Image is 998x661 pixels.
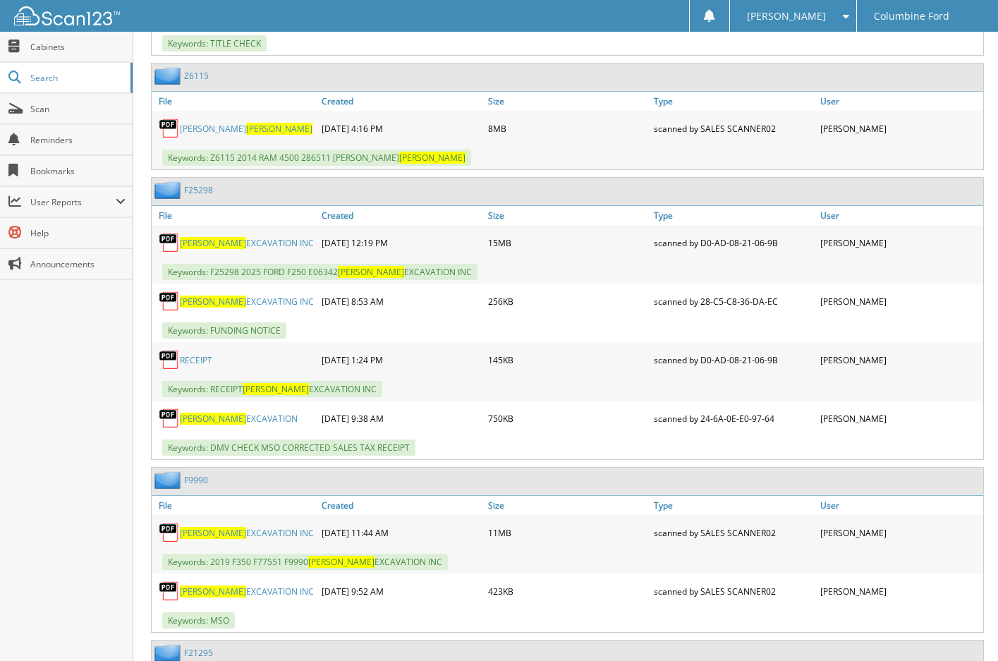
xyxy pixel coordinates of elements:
[184,70,209,82] a: Z6115
[650,206,817,225] a: Type
[154,181,184,199] img: folder2.png
[318,114,485,142] div: [DATE] 4:16 PM
[650,577,817,605] div: scanned by SALES SCANNER02
[180,296,246,308] span: [PERSON_NAME]
[180,586,246,598] span: [PERSON_NAME]
[485,206,651,225] a: Size
[485,577,651,605] div: 423KB
[30,72,123,84] span: Search
[30,258,126,270] span: Announcements
[162,322,286,339] span: Keywords: FUNDING NOTICE
[180,123,312,135] a: [PERSON_NAME][PERSON_NAME]
[180,237,314,249] a: [PERSON_NAME]EXCAVATION INC
[485,346,651,374] div: 145KB
[162,35,267,51] span: Keywords: TITLE CHECK
[154,471,184,489] img: folder2.png
[817,229,983,257] div: [PERSON_NAME]
[318,229,485,257] div: [DATE] 12:19 PM
[30,196,116,208] span: User Reports
[159,349,180,370] img: PDF.png
[159,581,180,602] img: PDF.png
[184,474,208,486] a: F9990
[817,577,983,605] div: [PERSON_NAME]
[874,12,949,20] span: Columbine Ford
[14,6,120,25] img: scan123-logo-white.svg
[162,554,448,570] span: Keywords: 2019 F350 F77551 F9990 EXCAVATION INC
[650,496,817,515] a: Type
[485,496,651,515] a: Size
[318,519,485,547] div: [DATE] 11:44 AM
[650,287,817,315] div: scanned by 28-C5-C8-36-DA-EC
[243,383,309,395] span: [PERSON_NAME]
[318,287,485,315] div: [DATE] 8:53 AM
[159,232,180,253] img: PDF.png
[180,586,314,598] a: [PERSON_NAME]EXCAVATION INC
[152,496,318,515] a: File
[817,496,983,515] a: User
[927,593,998,661] iframe: Chat Widget
[817,287,983,315] div: [PERSON_NAME]
[162,439,415,456] span: Keywords: DMV CHECK MSO CORRECTED SALES TAX RECEIPT
[159,118,180,139] img: PDF.png
[817,92,983,111] a: User
[817,114,983,142] div: [PERSON_NAME]
[650,519,817,547] div: scanned by SALES SCANNER02
[180,527,314,539] a: [PERSON_NAME]EXCAVATION INC
[318,496,485,515] a: Created
[180,296,314,308] a: [PERSON_NAME]EXCAVATING INC
[30,165,126,177] span: Bookmarks
[30,134,126,146] span: Reminders
[399,152,465,164] span: [PERSON_NAME]
[184,647,213,659] a: F21295
[485,404,651,432] div: 750KB
[318,404,485,432] div: [DATE] 9:38 AM
[485,92,651,111] a: Size
[30,41,126,53] span: Cabinets
[308,556,375,568] span: [PERSON_NAME]
[485,229,651,257] div: 15MB
[162,264,477,280] span: Keywords: F25298 2025 FORD F250 E06342 EXCAVATION INC
[747,12,826,20] span: [PERSON_NAME]
[318,577,485,605] div: [DATE] 9:52 AM
[318,206,485,225] a: Created
[318,346,485,374] div: [DATE] 1:24 PM
[817,206,983,225] a: User
[180,413,246,425] span: [PERSON_NAME]
[650,92,817,111] a: Type
[159,408,180,429] img: PDF.png
[30,227,126,239] span: Help
[180,527,246,539] span: [PERSON_NAME]
[162,150,471,166] span: Keywords: Z6115 2014 RAM 4500 286511 [PERSON_NAME]
[152,206,318,225] a: File
[650,346,817,374] div: scanned by D0-AD-08-21-06-9B
[650,229,817,257] div: scanned by D0-AD-08-21-06-9B
[817,346,983,374] div: [PERSON_NAME]
[30,103,126,115] span: Scan
[184,184,213,196] a: F25298
[338,266,404,278] span: [PERSON_NAME]
[180,354,212,366] a: RECEIPT
[246,123,312,135] span: [PERSON_NAME]
[485,114,651,142] div: 8MB
[159,522,180,543] img: PDF.png
[159,291,180,312] img: PDF.png
[154,67,184,85] img: folder2.png
[318,92,485,111] a: Created
[485,287,651,315] div: 256KB
[650,404,817,432] div: scanned by 24-6A-0E-E0-97-64
[485,519,651,547] div: 11MB
[162,381,382,397] span: Keywords: RECEIPT EXCAVATION INC
[152,92,318,111] a: File
[817,404,983,432] div: [PERSON_NAME]
[180,413,298,425] a: [PERSON_NAME]EXCAVATION
[180,237,246,249] span: [PERSON_NAME]
[162,612,235,629] span: Keywords: MSO
[817,519,983,547] div: [PERSON_NAME]
[650,114,817,142] div: scanned by SALES SCANNER02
